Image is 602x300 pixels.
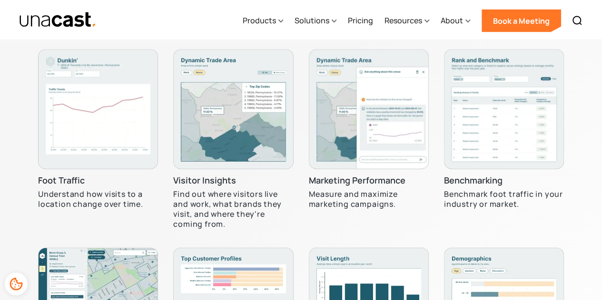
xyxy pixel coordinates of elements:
h3: Visitor Insights [173,175,236,186]
h3: Foot Traffic [38,175,85,186]
div: Solutions [295,1,336,40]
img: Shows graph of a Pennsylvania Dunkin's traffic trend data from Q3 2023 to Q2 2024 [38,49,158,169]
a: home [19,12,97,29]
p: Benchmark foot traffic in your industry or market. [444,189,564,209]
a: Book a Meeting [482,10,561,32]
div: Resources [385,15,422,26]
div: Cookie Preferences [5,272,28,295]
img: Shows dynamic trade area map of where visitors work in different Pennsylvania zip codes [173,49,293,169]
img: Unacast text logo [19,12,97,29]
div: Solutions [295,15,329,26]
h3: Benchmarking [444,175,503,186]
div: About [441,1,470,40]
a: Pricing [348,1,373,40]
img: A Table showing benchmarking data of different Walmarts in Florida. [444,49,564,169]
p: Find out where visitors live and work, what brands they visit, and where they're coming from. [173,189,293,229]
h3: Marketing Performance [309,175,405,186]
div: Products [243,1,283,40]
div: Products [243,15,276,26]
div: About [441,15,463,26]
p: Understand how visits to a location change over time. [38,189,158,209]
div: Resources [385,1,429,40]
img: Search icon [572,15,583,27]
img: An AI Chat module answering a question about visitation data with a chart and analysis. [309,49,429,169]
p: Measure and maximize marketing campaigns. [309,189,429,209]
